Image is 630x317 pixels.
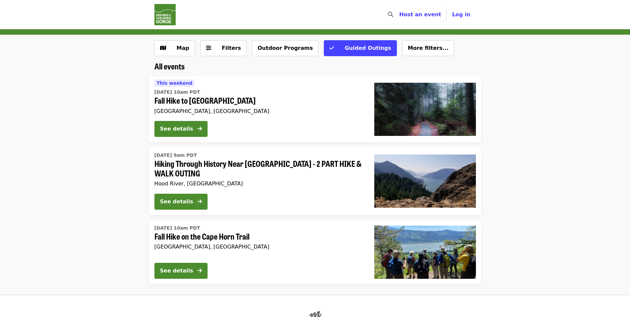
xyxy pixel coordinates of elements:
[160,198,193,206] div: See details
[154,89,200,96] time: [DATE] 10am PDT
[154,40,195,56] button: Show map view
[154,244,364,250] div: [GEOGRAPHIC_DATA], [GEOGRAPHIC_DATA]
[160,267,193,275] div: See details
[329,45,334,51] i: check icon
[154,180,364,187] div: Hood River, [GEOGRAPHIC_DATA]
[160,125,193,133] div: See details
[374,226,476,279] img: Fall Hike on the Cape Horn Trail organized by Friends Of The Columbia Gorge
[149,148,481,215] a: See details for "Hiking Through History Near Hood River - 2 PART HIKE & WALK OUTING"
[154,96,364,105] span: Fall Hike to [GEOGRAPHIC_DATA]
[154,60,185,72] span: All events
[324,40,397,56] button: Guided Outings
[200,40,247,56] button: Filters (0 selected)
[154,159,364,178] span: Hiking Through History Near [GEOGRAPHIC_DATA] - 2 PART HIKE & WALK OUTING
[374,155,476,208] img: Hiking Through History Near Hood River - 2 PART HIKE & WALK OUTING organized by Friends Of The Co...
[177,45,189,51] span: Map
[154,121,208,137] button: See details
[154,263,208,279] button: See details
[154,232,364,241] span: Fall Hike on the Cape Horn Trail
[408,45,449,51] span: More filters...
[154,194,208,210] button: See details
[154,108,364,114] div: [GEOGRAPHIC_DATA], [GEOGRAPHIC_DATA]
[149,220,481,284] a: See details for "Fall Hike on the Cape Horn Trail"
[154,225,200,232] time: [DATE] 10am PDT
[197,126,202,132] i: arrow-right icon
[149,76,481,142] a: See details for "Fall Hike to Larch Mountain Crater"
[160,45,166,51] i: map icon
[154,152,197,159] time: [DATE] 9am PDT
[197,267,202,274] i: arrow-right icon
[252,40,318,56] button: Outdoor Programs
[399,11,441,18] a: Host an event
[388,11,393,18] i: search icon
[157,80,193,86] span: This weekend
[397,7,403,23] input: Search
[402,40,454,56] button: More filters...
[345,45,391,51] span: Guided Outings
[447,8,476,21] button: Log in
[197,198,202,205] i: arrow-right icon
[374,83,476,136] img: Fall Hike to Larch Mountain Crater organized by Friends Of The Columbia Gorge
[206,45,211,51] i: sliders-h icon
[154,4,176,25] img: Friends Of The Columbia Gorge - Home
[222,45,241,51] span: Filters
[452,11,470,18] span: Log in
